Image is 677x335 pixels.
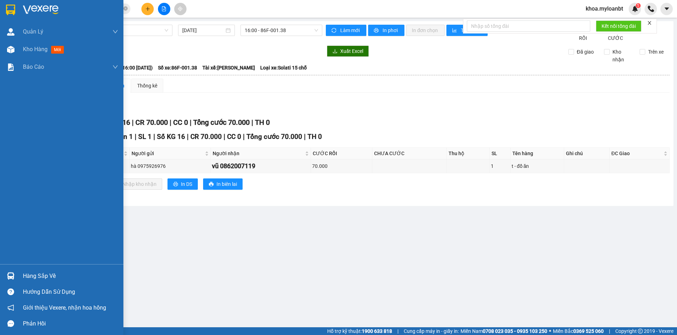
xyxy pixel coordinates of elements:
[132,150,204,157] span: Người gửi
[340,47,363,55] span: Xuất Excel
[193,118,250,127] span: Tổng cước 70.000
[23,46,48,53] span: Kho hàng
[153,133,155,141] span: |
[340,26,361,34] span: Làm mới
[3,46,35,53] span: 0968278298
[637,3,639,8] span: 1
[573,328,604,334] strong: 0369 525 060
[190,118,191,127] span: |
[135,133,136,141] span: |
[227,133,241,141] span: CC 0
[331,28,337,33] span: sync
[452,28,458,33] span: bar-chart
[161,6,166,11] span: file-add
[109,178,162,190] button: downloadNhập kho nhận
[173,182,178,187] span: printer
[7,304,14,311] span: notification
[23,62,44,71] span: Báo cáo
[596,20,641,32] button: Kết nối tổng đài
[23,303,106,312] span: Giới thiệu Vexere, nhận hoa hồng
[114,133,133,141] span: Đơn 1
[123,6,128,11] span: close-circle
[327,327,392,335] span: Hỗ trợ kỹ thuật:
[145,6,150,11] span: plus
[397,327,398,335] span: |
[632,6,638,12] img: icon-new-feature
[7,28,14,36] img: warehouse-icon
[6,5,15,15] img: logo-vxr
[182,26,224,34] input: 14/09/2025
[311,148,372,159] th: CƯỚC RỒI
[167,178,198,190] button: printerIn DS
[7,63,14,71] img: solution-icon
[23,27,43,36] span: Quản Lý
[101,64,153,72] span: Chuyến: (16:00 [DATE])
[55,12,87,20] span: SGFTCZBP
[333,49,337,54] span: download
[406,25,445,36] button: In đơn chọn
[260,64,307,72] span: Loại xe: Solati 15 chỗ
[112,64,118,70] span: down
[123,6,128,12] span: close-circle
[491,162,509,170] div: 1
[216,180,237,188] span: In biên lai
[490,148,511,159] th: SL
[178,6,183,11] span: aim
[209,182,214,187] span: printer
[638,329,643,334] span: copyright
[138,133,152,141] span: SL 1
[23,271,118,281] div: Hàng sắp về
[23,287,118,297] div: Hướng dẫn sử dụng
[609,327,610,335] span: |
[647,20,652,25] span: close
[158,64,197,72] span: Số xe: 86F-001.38
[304,133,306,141] span: |
[51,46,64,54] span: mới
[580,4,629,13] span: khoa.myloanbt
[549,330,551,333] span: ⚪️
[611,150,662,157] span: ĐC Giao
[137,82,157,90] div: Thống kê
[158,3,170,15] button: file-add
[7,272,14,280] img: warehouse-icon
[202,64,255,72] span: Tài xế: [PERSON_NAME]
[362,328,392,334] strong: 1900 633 818
[326,25,366,36] button: syncLàm mới
[312,162,371,170] div: 70.000
[243,133,245,141] span: |
[512,162,563,170] div: t - đồ ăn
[135,118,168,127] span: CR 70.000
[7,288,14,295] span: question-circle
[660,3,673,15] button: caret-down
[564,148,610,159] th: Ghi chú
[446,25,488,36] button: bar-chartThống kê
[7,46,14,53] img: warehouse-icon
[447,148,490,159] th: Thu hộ
[648,6,654,12] img: phone-icon
[224,133,225,141] span: |
[181,180,192,188] span: In DS
[511,148,564,159] th: Tên hàng
[404,327,459,335] span: Cung cấp máy in - giấy in:
[245,25,318,36] span: 16:00 - 86F-001.38
[368,25,404,36] button: printerIn phơi
[553,327,604,335] span: Miền Bắc
[610,48,634,63] span: Kho nhận
[187,133,189,141] span: |
[190,133,222,141] span: CR 70.000
[602,22,636,30] span: Kết nối tổng đài
[574,48,597,56] span: Đã giao
[3,3,35,23] strong: Nhà xe Mỹ Loan
[372,148,447,159] th: CHƯA CƯỚC
[374,28,380,33] span: printer
[131,162,210,170] div: hà 0975926976
[173,118,188,127] span: CC 0
[3,25,33,45] span: 33 Bác Ái, P Phước Hội, TX Lagi
[327,45,369,57] button: downloadXuất Excel
[213,150,303,157] span: Người nhận
[483,328,547,334] strong: 0708 023 035 - 0935 103 250
[255,118,270,127] span: TH 0
[203,178,243,190] button: printerIn biên lai
[636,3,641,8] sup: 1
[112,29,118,35] span: down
